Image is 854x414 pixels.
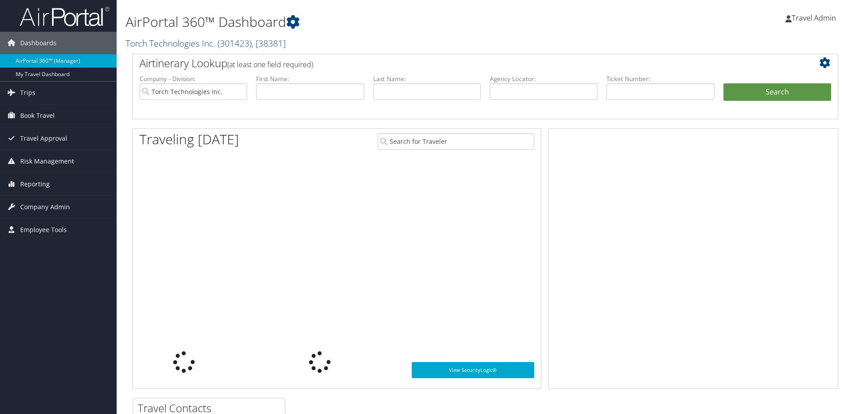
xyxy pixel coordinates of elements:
span: Dashboards [20,32,57,54]
a: Travel Admin [785,4,845,31]
span: Travel Approval [20,127,67,150]
img: airportal-logo.png [20,6,109,27]
label: Company - Division: [139,74,247,83]
span: Risk Management [20,150,74,172]
button: Search [723,83,831,101]
input: Search for Traveler [378,133,534,150]
span: Reporting [20,173,50,195]
span: ( 301423 ) [218,37,252,49]
span: Company Admin [20,196,70,218]
span: Book Travel [20,104,55,127]
a: Torch Technologies Inc. [126,37,286,49]
label: Ticket Number: [606,74,714,83]
span: Trips [20,82,35,104]
label: Last Name: [373,74,481,83]
span: Employee Tools [20,219,67,241]
span: , [ 38381 ] [252,37,286,49]
h2: Airtinerary Lookup [139,56,772,71]
label: First Name: [256,74,364,83]
span: Travel Admin [792,13,836,23]
h1: Traveling [DATE] [139,130,239,149]
label: Agency Locator: [490,74,597,83]
span: (at least one field required) [227,60,313,69]
h1: AirPortal 360™ Dashboard [126,13,605,31]
a: View SecurityLogic® [412,362,534,378]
